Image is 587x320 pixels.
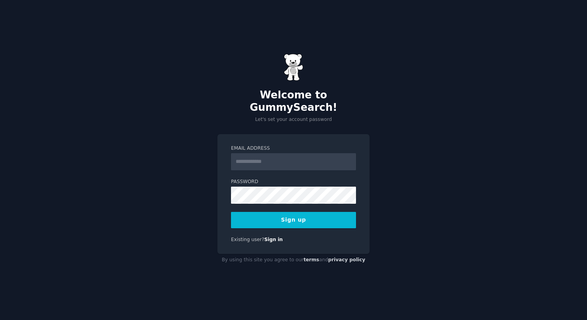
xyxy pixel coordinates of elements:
a: Sign in [264,237,283,242]
h2: Welcome to GummySearch! [217,89,370,114]
a: privacy policy [328,257,365,262]
span: Existing user? [231,237,264,242]
label: Email Address [231,145,356,152]
button: Sign up [231,212,356,228]
p: Let's set your account password [217,116,370,123]
label: Password [231,178,356,185]
div: By using this site you agree to our and [217,254,370,266]
a: terms [304,257,319,262]
img: Gummy Bear [284,54,303,81]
